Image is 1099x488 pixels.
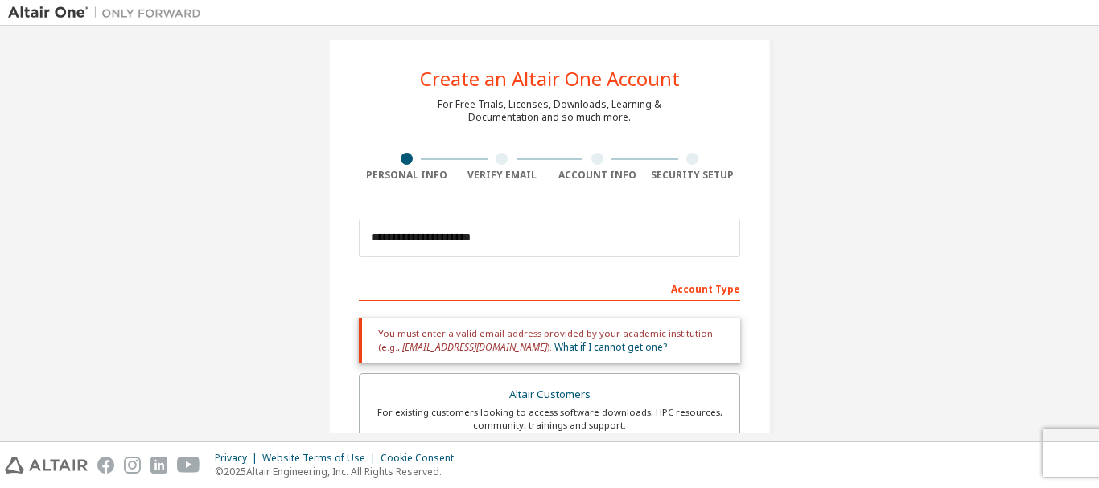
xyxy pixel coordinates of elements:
div: Account Info [549,169,645,182]
img: instagram.svg [124,457,141,474]
img: youtube.svg [177,457,200,474]
div: Create an Altair One Account [420,69,680,88]
div: For Free Trials, Licenses, Downloads, Learning & Documentation and so much more. [438,98,661,124]
img: altair_logo.svg [5,457,88,474]
div: Cookie Consent [381,452,463,465]
div: Personal Info [359,169,455,182]
img: linkedin.svg [150,457,167,474]
img: Altair One [8,5,209,21]
div: Website Terms of Use [262,452,381,465]
div: Privacy [215,452,262,465]
div: You must enter a valid email address provided by your academic institution (e.g., ). [359,318,740,363]
div: Altair Customers [369,383,730,406]
a: What if I cannot get one? [554,340,667,354]
div: Verify Email [455,169,550,182]
div: For existing customers looking to access software downloads, HPC resources, community, trainings ... [369,406,730,432]
p: © 2025 Altair Engineering, Inc. All Rights Reserved. [215,465,463,478]
div: Security Setup [645,169,741,182]
span: [EMAIL_ADDRESS][DOMAIN_NAME] [402,340,547,354]
img: facebook.svg [97,457,114,474]
div: Account Type [359,275,740,301]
